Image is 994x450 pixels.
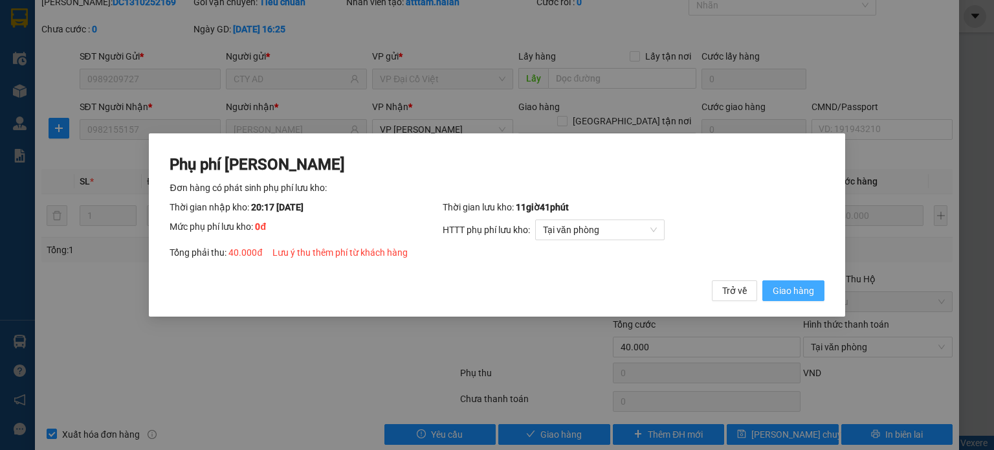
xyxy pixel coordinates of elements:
[516,202,569,212] span: 11 giờ 41 phút
[170,155,345,174] span: Phụ phí [PERSON_NAME]
[722,284,747,298] span: Trở về
[712,280,757,301] button: Trở về
[543,220,657,240] span: Tại văn phòng
[228,247,262,258] span: 40.000 đ
[170,200,442,214] div: Thời gian nhập kho:
[251,202,304,212] span: 20:17 [DATE]
[170,219,442,240] div: Mức phụ phí lưu kho:
[443,200,824,214] div: Thời gian lưu kho:
[170,181,824,195] div: Đơn hàng có phát sinh phụ phí lưu kho:
[255,221,266,232] span: 0 đ
[170,245,824,260] div: Tổng phải thu:
[762,280,824,301] button: Giao hàng
[773,284,814,298] span: Giao hàng
[443,219,824,240] div: HTTT phụ phí lưu kho:
[272,247,408,258] span: Lưu ý thu thêm phí từ khách hàng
